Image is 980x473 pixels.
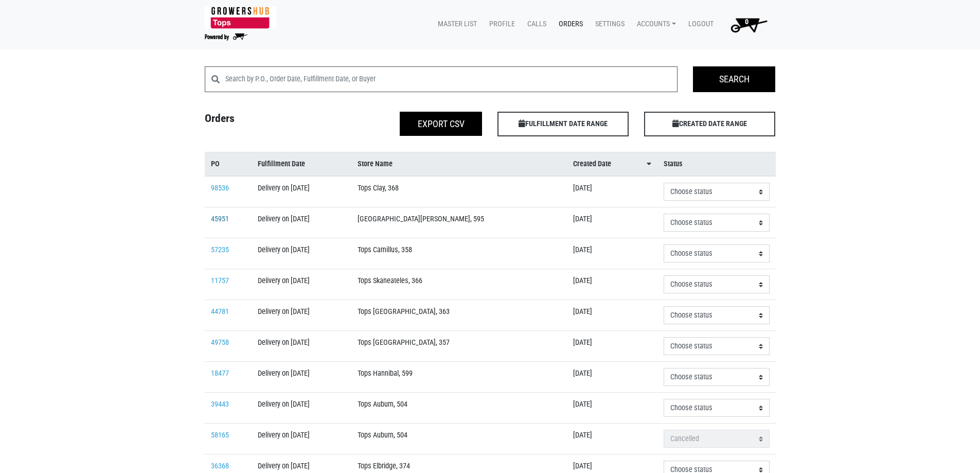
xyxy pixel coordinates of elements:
[252,331,351,362] td: Delivery on [DATE]
[567,238,657,269] td: [DATE]
[358,159,561,170] a: Store Name
[211,369,229,378] a: 18477
[258,159,345,170] a: Fulfillment Date
[664,159,683,170] span: Status
[644,112,775,136] span: CREATED DATE RANGE
[351,238,567,269] td: Tops Camillus, 358
[211,246,229,254] a: 57235
[400,112,482,136] button: Export CSV
[211,276,229,285] a: 11757
[211,215,229,223] a: 45951
[351,424,567,454] td: Tops Auburn, 504
[205,33,247,41] img: Powered by Big Wheelbarrow
[481,14,519,34] a: Profile
[573,159,651,170] a: Created Date
[197,112,344,132] h4: Orders
[351,176,567,207] td: Tops Clay, 368
[497,112,629,136] span: FULFILLMENT DATE RANGE
[211,159,220,170] span: PO
[225,66,678,92] input: Search by P.O., Order Date, Fulfillment Date, or Buyer
[567,393,657,424] td: [DATE]
[258,159,305,170] span: Fulfillment Date
[211,400,229,409] a: 39443
[211,338,229,347] a: 49758
[351,331,567,362] td: Tops [GEOGRAPHIC_DATA], 357
[351,362,567,393] td: Tops Hannibal, 599
[211,462,229,470] a: 36368
[567,424,657,454] td: [DATE]
[211,307,229,316] a: 44781
[252,362,351,393] td: Delivery on [DATE]
[693,66,775,92] input: Search
[567,269,657,300] td: [DATE]
[567,176,657,207] td: [DATE]
[519,14,550,34] a: Calls
[252,238,351,269] td: Delivery on [DATE]
[252,207,351,238] td: Delivery on [DATE]
[664,159,770,170] a: Status
[573,159,611,170] span: Created Date
[358,159,393,170] span: Store Name
[745,17,749,26] span: 0
[351,207,567,238] td: [GEOGRAPHIC_DATA][PERSON_NAME], 595
[567,331,657,362] td: [DATE]
[351,300,567,331] td: Tops [GEOGRAPHIC_DATA], 363
[252,269,351,300] td: Delivery on [DATE]
[726,14,772,35] img: Cart
[211,159,246,170] a: PO
[252,393,351,424] td: Delivery on [DATE]
[252,424,351,454] td: Delivery on [DATE]
[430,14,481,34] a: Master List
[351,393,567,424] td: Tops Auburn, 504
[567,362,657,393] td: [DATE]
[252,176,351,207] td: Delivery on [DATE]
[211,431,229,440] a: 58165
[351,269,567,300] td: Tops Skaneateles, 366
[252,300,351,331] td: Delivery on [DATE]
[587,14,629,34] a: Settings
[205,7,276,29] img: 279edf242af8f9d49a69d9d2afa010fb.png
[550,14,587,34] a: Orders
[567,300,657,331] td: [DATE]
[211,184,229,192] a: 98536
[680,14,718,34] a: Logout
[629,14,680,34] a: Accounts
[567,207,657,238] td: [DATE]
[718,14,776,35] a: 0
